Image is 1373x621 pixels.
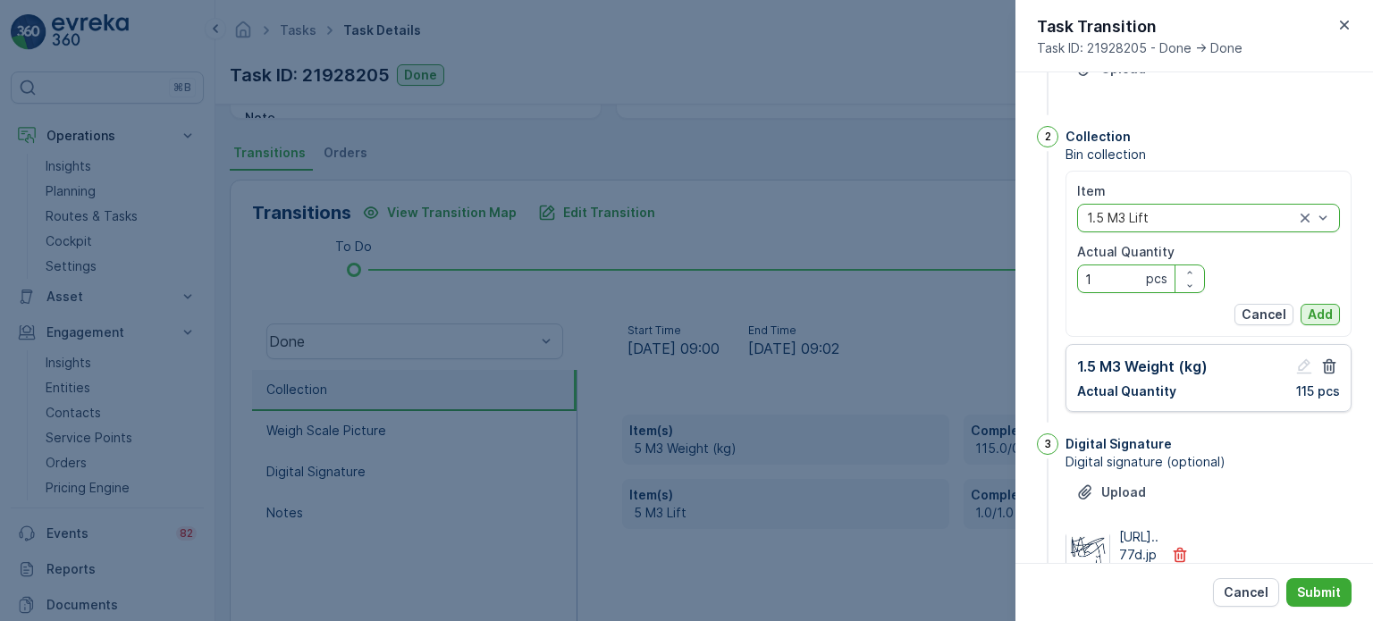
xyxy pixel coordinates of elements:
p: Collection [1066,128,1131,146]
p: Cancel [1242,306,1286,323]
div: 3 [1037,433,1058,455]
button: Upload File [1066,478,1157,507]
span: Task ID: 21928205 - Done -> Done [1037,39,1242,57]
div: 2 [1037,126,1058,147]
p: Actual Quantity [1077,382,1176,400]
button: Cancel [1234,304,1293,325]
img: Media Preview [1066,533,1109,577]
p: Digital Signature [1066,435,1172,453]
p: Task Transition [1037,14,1242,39]
label: Item [1077,183,1106,198]
button: Add [1301,304,1340,325]
button: Submit [1286,578,1352,607]
button: Cancel [1213,578,1279,607]
span: Bin collection [1066,146,1352,164]
p: pcs [1146,270,1167,288]
p: [URL]..77d.jpg [1119,528,1160,582]
label: Actual Quantity [1077,244,1175,259]
span: Digital signature (optional) [1066,453,1352,471]
p: Submit [1297,583,1341,601]
p: Cancel [1224,583,1268,601]
p: 1.5 M3 Weight (kg) [1077,356,1208,377]
p: 115 pcs [1296,382,1340,400]
p: Upload [1101,483,1146,501]
p: Add [1308,306,1333,323]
